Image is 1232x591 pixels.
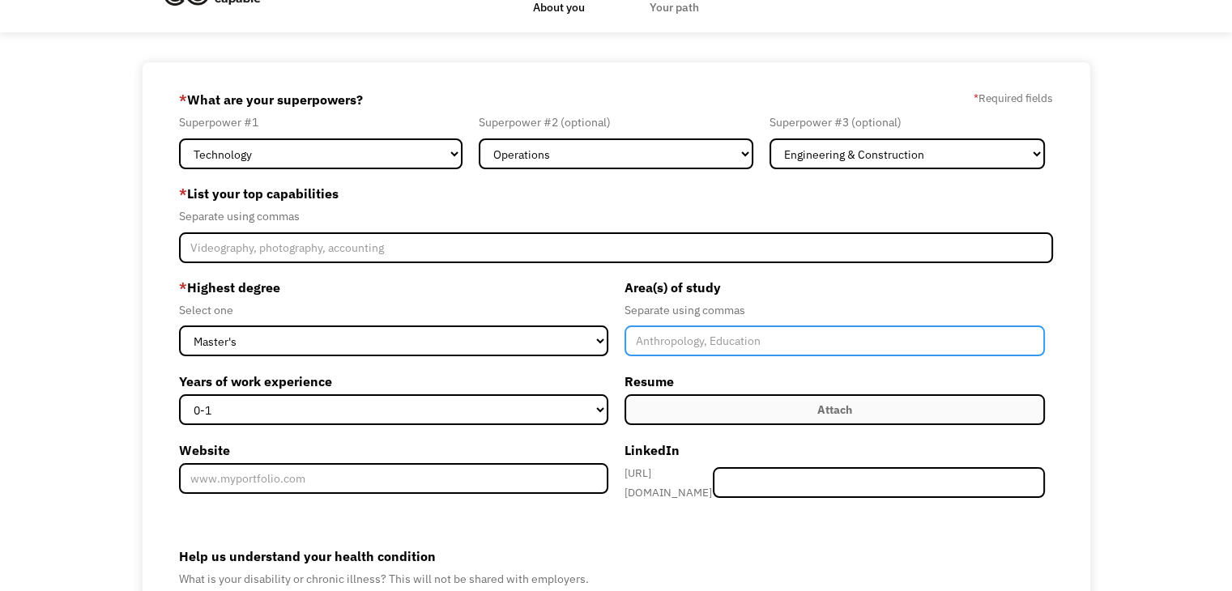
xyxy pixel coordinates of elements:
[479,113,754,132] div: Superpower #2 (optional)
[179,206,1053,226] div: Separate using commas
[769,113,1045,132] div: Superpower #3 (optional)
[179,274,607,300] label: Highest degree
[625,394,1045,425] label: Attach
[179,181,1053,206] label: List your top capabilities
[625,368,1045,394] label: Resume
[179,463,607,494] input: www.myportfolio.com
[179,300,607,320] div: Select one
[625,300,1045,320] div: Separate using commas
[179,368,607,394] label: Years of work experience
[179,569,1053,589] div: What is your disability or chronic illness? This will not be shared with employers.
[625,463,714,502] div: [URL][DOMAIN_NAME]
[974,88,1053,108] label: Required fields
[625,274,1045,300] label: Area(s) of study
[179,232,1053,263] input: Videography, photography, accounting
[625,437,1045,463] label: LinkedIn
[179,437,607,463] label: Website
[179,113,463,132] div: Superpower #1
[179,543,1053,569] label: Help us understand your health condition
[625,325,1045,356] input: Anthropology, Education
[817,400,852,419] div: Attach
[179,87,363,113] label: What are your superpowers?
